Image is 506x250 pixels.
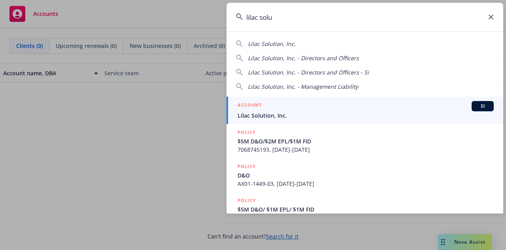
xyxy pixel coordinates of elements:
[227,3,503,31] input: Search...
[238,128,256,136] h5: POLICY
[227,124,503,158] a: POLICY$5M D&O/$2M EPL/$1M FID7068745193, [DATE]-[DATE]
[248,54,359,62] span: Lilac Solution, Inc. - Directors and Officers
[227,97,503,124] a: ACCOUNTBILilac Solution, Inc.
[238,145,494,154] span: 7068745193, [DATE]-[DATE]
[238,111,494,120] span: Lilac Solution, Inc.
[238,179,494,188] span: AX01-1449-03, [DATE]-[DATE]
[248,69,369,76] span: Lilac Solution, Inc. - Directors and Officers - Si
[238,101,262,111] h5: ACCOUNT
[238,137,494,145] span: $5M D&O/$2M EPL/$1M FID
[238,205,494,214] span: $5M D&O/ $1M EPL/ $1M FID
[248,40,296,48] span: Lilac Solution, Inc.
[238,197,256,204] h5: POLICY
[238,171,494,179] span: D&O
[238,162,256,170] h5: POLICY
[227,158,503,192] a: POLICYD&OAX01-1449-03, [DATE]-[DATE]
[475,103,491,110] span: BI
[248,83,358,90] span: Lilac Solution, Inc. - Management Liability
[227,192,503,226] a: POLICY$5M D&O/ $1M EPL/ $1M FID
